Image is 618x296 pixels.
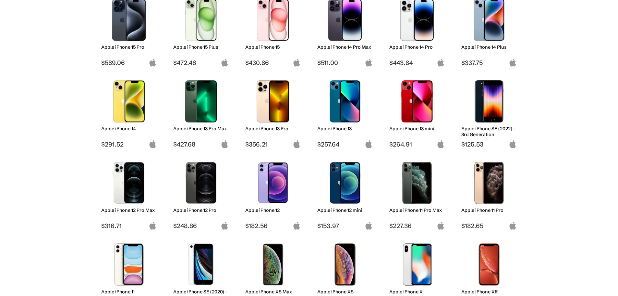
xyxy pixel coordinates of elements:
[437,222,445,230] img: apple-logo
[245,207,301,213] h2: Apple iPhone 12
[245,289,301,295] h2: Apple iPhone XS Max
[317,289,373,295] h2: Apple iPhone XS
[178,80,224,122] img: iPhone 13 Pro Max
[149,140,157,148] img: apple-logo
[221,222,229,230] img: apple-logo
[314,159,376,230] a: iPhone 12 mini Apple iPhone 12 mini $153.97 apple-logo
[173,44,229,50] h2: Apple iPhone 15 Plus
[365,58,373,67] img: apple-logo
[178,243,224,286] img: iPhone SE 2nd Gen
[317,44,373,50] h2: Apple iPhone 14 Pro Max
[394,80,440,122] img: iPhone 13 mini
[322,243,368,286] img: iPhone XS
[101,207,157,213] h2: Apple iPhone 12 Pro Max
[101,140,157,148] span: $291.52
[389,207,445,213] h2: Apple iPhone 11 Pro Max
[106,80,152,122] img: iPhone 14
[386,77,448,148] a: iPhone 13 mini Apple iPhone 13 mini $264.91 apple-logo
[101,289,157,295] h2: Apple iPhone 11
[509,222,517,230] img: apple-logo
[245,222,301,230] span: $182.56
[221,58,229,67] img: apple-logo
[173,126,229,132] h2: Apple iPhone 13 Pro Max
[394,162,440,204] img: iPhone 11 Pro Max
[149,222,157,230] img: apple-logo
[466,80,512,122] img: iPhone SE 3rd Gen
[317,207,373,213] h2: Apple iPhone 12 mini
[173,140,229,148] span: $427.68
[173,207,229,213] h2: Apple iPhone 12 Pro
[245,59,301,67] span: $430.86
[245,44,301,50] h2: Apple iPhone 15
[173,222,229,230] span: $248.86
[389,222,445,230] span: $227.36
[389,140,445,148] span: $264.91
[461,207,517,213] h2: Apple iPhone 11 Pro
[466,243,512,286] img: iPhone XR
[242,159,304,230] a: iPhone 12 Apple iPhone 12 $182.56 apple-logo
[466,162,512,204] img: iPhone 11 Pro
[250,80,296,122] img: iPhone 13 Pro
[461,222,517,230] span: $182.65
[458,159,520,230] a: iPhone 11 Pro Apple iPhone 11 Pro $182.65 apple-logo
[293,58,301,67] img: apple-logo
[242,77,304,148] a: iPhone 13 Pro Apple iPhone 13 Pro $356.21 apple-logo
[221,140,229,148] img: apple-logo
[101,59,157,67] span: $589.06
[437,58,445,67] img: apple-logo
[245,126,301,132] h2: Apple iPhone 13 Pro
[322,162,368,204] img: iPhone 12 mini
[149,58,157,67] img: apple-logo
[437,140,445,148] img: apple-logo
[170,159,232,230] a: iPhone 12 Pro Apple iPhone 12 Pro $248.86 apple-logo
[173,59,229,67] span: $472.46
[98,77,160,148] a: iPhone 14 Apple iPhone 14 $291.52 apple-logo
[389,44,445,50] h2: Apple iPhone 14 Pro
[365,140,373,148] img: apple-logo
[389,59,445,67] span: $443.84
[106,162,152,204] img: iPhone 12 Pro Max
[245,140,301,148] span: $356.21
[170,77,232,148] a: iPhone 13 Pro Max Apple iPhone 13 Pro Max $427.68 apple-logo
[317,140,373,148] span: $257.64
[250,243,296,286] img: iPhone XS Max
[509,58,517,67] img: apple-logo
[101,222,157,230] span: $316.71
[314,77,376,148] a: iPhone 13 Apple iPhone 13 $257.64 apple-logo
[386,159,448,230] a: iPhone 11 Pro Max Apple iPhone 11 Pro Max $227.36 apple-logo
[98,159,160,230] a: iPhone 12 Pro Max Apple iPhone 12 Pro Max $316.71 apple-logo
[461,289,517,295] h2: Apple iPhone XR
[389,126,445,132] h2: Apple iPhone 13 mini
[101,44,157,50] h2: Apple iPhone 15 Pro
[250,162,296,204] img: iPhone 12
[394,243,440,286] img: iPhone X
[461,59,517,67] span: $337.75
[293,222,301,230] img: apple-logo
[365,222,373,230] img: apple-logo
[461,126,517,137] h2: Apple iPhone SE (2022) - 3rd Generation
[317,222,373,230] span: $153.97
[322,80,368,122] img: iPhone 13
[101,126,157,132] h2: Apple iPhone 14
[317,59,373,67] span: $511.00
[458,77,520,148] a: iPhone SE 3rd Gen Apple iPhone SE (2022) - 3rd Generation $125.53 apple-logo
[106,243,152,286] img: iPhone 11
[293,140,301,148] img: apple-logo
[317,126,373,132] h2: Apple iPhone 13
[461,44,517,50] h2: Apple iPhone 14 Plus
[461,140,517,148] span: $125.53
[509,140,517,148] img: apple-logo
[178,162,224,204] img: iPhone 12 Pro
[389,289,445,295] h2: Apple iPhone X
